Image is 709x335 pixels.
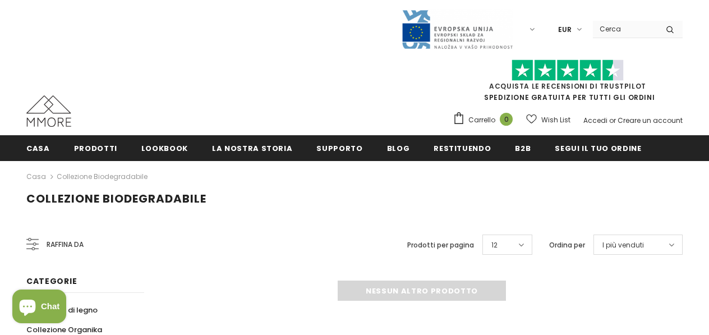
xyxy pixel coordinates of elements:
span: Segui il tuo ordine [555,143,641,154]
a: Acquista le recensioni di TrustPilot [489,81,646,91]
span: Restituendo [434,143,491,154]
span: Carrello [468,114,495,126]
a: Creare un account [618,116,683,125]
a: B2B [515,135,531,160]
span: 12 [491,240,498,251]
a: Lookbook [141,135,188,160]
span: Prodotti [74,143,117,154]
span: Raffina da [47,238,84,251]
span: Lookbook [141,143,188,154]
span: I più venduti [602,240,644,251]
span: or [609,116,616,125]
span: Collezione biodegradabile [26,191,206,206]
span: SPEDIZIONE GRATUITA PER TUTTI GLI ORDINI [453,65,683,102]
span: Collezione Organika [26,324,102,335]
span: Blog [387,143,410,154]
a: Wish List [526,110,570,130]
a: supporto [316,135,362,160]
inbox-online-store-chat: Shopify online store chat [9,290,70,326]
img: Fidati di Pilot Stars [512,59,624,81]
a: Casa [26,170,46,183]
input: Search Site [593,21,657,37]
span: Categorie [26,276,77,287]
span: B2B [515,143,531,154]
a: La nostra storia [212,135,292,160]
a: Javni Razpis [401,24,513,34]
a: Segui il tuo ordine [555,135,641,160]
span: La nostra storia [212,143,292,154]
span: Wish List [541,114,570,126]
a: Collezione biodegradabile [57,172,148,181]
label: Ordina per [549,240,585,251]
img: Casi MMORE [26,95,71,127]
span: Casa [26,143,50,154]
span: supporto [316,143,362,154]
a: Casa [26,135,50,160]
label: Prodotti per pagina [407,240,474,251]
span: EUR [558,24,572,35]
a: Accedi [583,116,607,125]
a: Carrello 0 [453,112,518,129]
span: 0 [500,113,513,126]
a: Prodotti [74,135,117,160]
a: Blog [387,135,410,160]
img: Javni Razpis [401,9,513,50]
a: Restituendo [434,135,491,160]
